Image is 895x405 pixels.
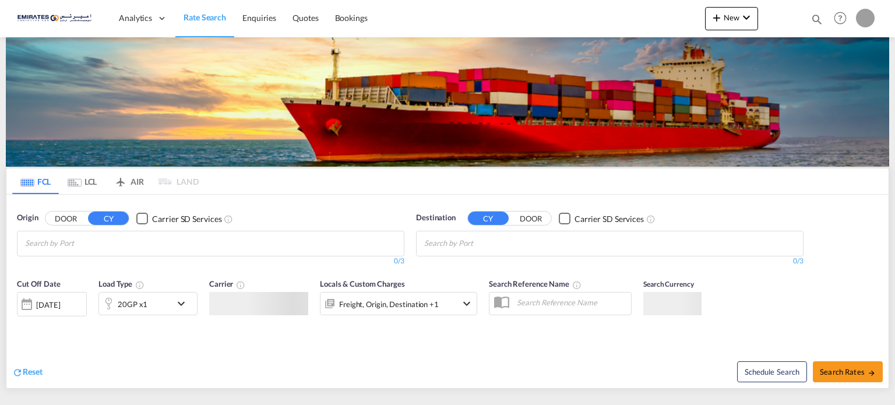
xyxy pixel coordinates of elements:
img: c67187802a5a11ec94275b5db69a26e6.png [17,5,96,31]
md-icon: icon-chevron-down [460,297,474,311]
span: Locals & Custom Charges [320,279,405,288]
md-icon: The selected Trucker/Carrierwill be displayed in the rate results If the rates are from another f... [236,280,245,290]
md-pagination-wrapper: Use the left and right arrow keys to navigate between tabs [12,168,199,194]
md-tab-item: FCL [12,168,59,194]
md-chips-wrap: Chips container with autocompletion. Enter the text area, type text to search, and then use the u... [422,231,540,253]
button: icon-plus 400-fgNewicon-chevron-down [705,7,758,30]
md-icon: icon-chevron-down [739,10,753,24]
span: Reset [23,367,43,376]
md-icon: icon-arrow-right [868,369,876,377]
div: [DATE] [36,300,60,310]
div: OriginDOOR CY Checkbox No InkUnchecked: Search for CY (Container Yard) services for all selected ... [6,195,889,388]
span: Load Type [98,279,145,288]
span: Destination [416,212,456,224]
div: Carrier SD Services [575,213,644,225]
md-icon: icon-information-outline [135,280,145,290]
md-tab-item: AIR [105,168,152,194]
md-icon: icon-magnify [811,13,823,26]
span: New [710,13,753,22]
div: Freight Origin Destination Factory Stuffing [339,296,439,312]
div: icon-refreshReset [12,366,43,379]
span: Bookings [335,13,368,23]
md-checkbox: Checkbox No Ink [136,212,221,224]
md-icon: Unchecked: Search for CY (Container Yard) services for all selected carriers.Checked : Search for... [646,214,656,224]
span: Rate Search [184,12,226,22]
md-tab-item: LCL [59,168,105,194]
div: 20GP x1icon-chevron-down [98,292,198,315]
div: 0/3 [416,256,804,266]
md-icon: icon-airplane [114,175,128,184]
span: Search Reference Name [489,279,582,288]
md-icon: icon-refresh [12,367,23,378]
span: Quotes [293,13,318,23]
md-datepicker: Select [17,315,26,330]
button: CY [88,212,129,225]
md-icon: icon-chevron-down [174,297,194,311]
div: icon-magnify [811,13,823,30]
md-icon: Your search will be saved by the below given name [572,280,582,290]
div: 0/3 [17,256,404,266]
span: Search Rates [820,367,876,376]
div: Freight Origin Destination Factory Stuffingicon-chevron-down [320,292,477,315]
div: Carrier SD Services [152,213,221,225]
span: Help [830,8,850,28]
span: Enquiries [242,13,276,23]
span: Cut Off Date [17,279,61,288]
span: Analytics [119,12,152,24]
button: Note: By default Schedule search will only considerorigin ports, destination ports and cut off da... [737,361,807,382]
md-icon: Unchecked: Search for CY (Container Yard) services for all selected carriers.Checked : Search for... [224,214,233,224]
button: Search Ratesicon-arrow-right [813,361,883,382]
input: Chips input. [25,234,136,253]
md-chips-wrap: Chips container with autocompletion. Enter the text area, type text to search, and then use the u... [23,231,140,253]
button: CY [468,212,509,225]
span: Search Currency [643,280,694,288]
button: DOOR [45,212,86,226]
img: LCL+%26+FCL+BACKGROUND.png [6,37,889,167]
md-icon: icon-plus 400-fg [710,10,724,24]
span: Origin [17,212,38,224]
div: Help [830,8,856,29]
md-checkbox: Checkbox No Ink [559,212,644,224]
div: [DATE] [17,292,87,316]
input: Chips input. [424,234,535,253]
button: DOOR [510,212,551,226]
input: Search Reference Name [511,294,631,311]
div: 20GP x1 [118,296,147,312]
span: Carrier [209,279,245,288]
